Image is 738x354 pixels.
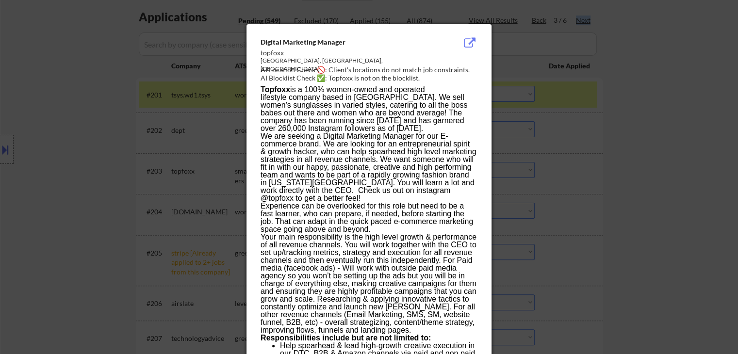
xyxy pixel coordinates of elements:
[261,202,477,233] p: Experience can be overlooked for this role but need to be a fast learner, who can prepare, if nee...
[261,85,290,94] strong: Topfoxx
[261,334,431,342] strong: Responsibilities include but are not limited to:
[261,86,477,132] p: is a 100% women-owned and operated lifestyle company based in [GEOGRAPHIC_DATA]. We sell women's ...
[261,57,428,73] div: [GEOGRAPHIC_DATA], [GEOGRAPHIC_DATA], [GEOGRAPHIC_DATA]
[261,37,428,47] div: Digital Marketing Manager
[261,233,477,334] p: Your main responsibility is the high level growth & performance of all revenue channels. You will...
[261,48,428,58] div: topfoxx
[261,132,477,202] p: We are seeking a Digital Marketing Manager for our E-commerce brand. We are looking for an entrep...
[261,73,481,83] div: AI Blocklist Check ✅: Topfoxx is not on the blocklist.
